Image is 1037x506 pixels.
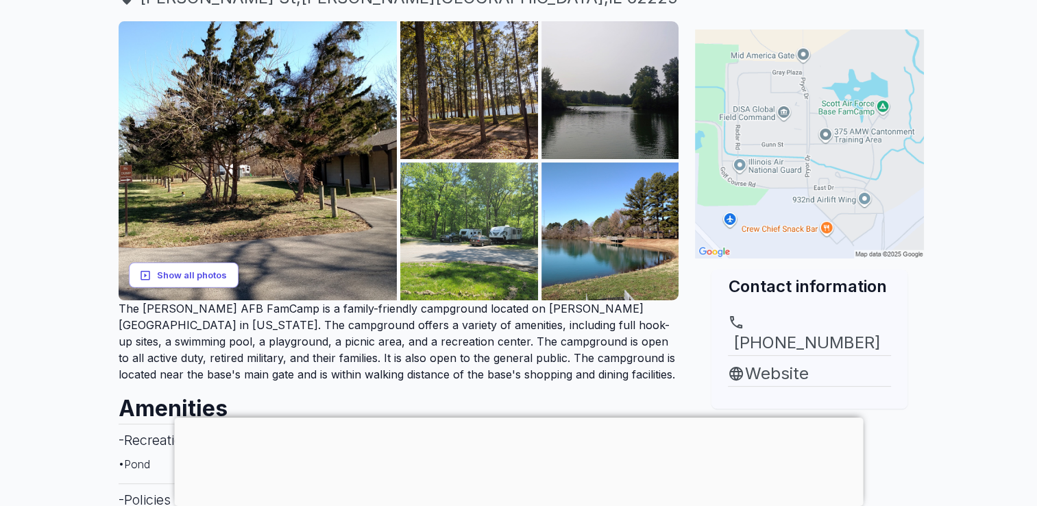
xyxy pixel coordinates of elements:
[541,162,679,300] img: AAcXr8rLIY-ec47JPDECJq6Q5-RDvX_7OnU4TNSypyj3kIjaFkuQTOVNFqEPjzTP2eqaLHyJF4uaAPdsfztiRyVJKq1dhMKm2...
[728,314,891,355] a: [PHONE_NUMBER]
[400,162,538,300] img: AAcXr8rO3e-DfqNSwualOcViNtcvn4Dx_tbMLx5qOoSYZYz0U_uqHLSC6ydDSjHIMQoSLnFU_8XYaXpo_9a8CeIwOE1xhXrDm...
[119,424,679,456] h3: - Recreational Facilities
[695,29,924,258] img: Map for Military Park Scott AFB FamCamp (Scott AFB)
[400,21,538,159] img: AAcXr8rE5IQEszCbnqYVX3vb_Bz2MlDw1ztk5_pU7jZqC0gtQWwReGVSmruE8nngueh44nl0U5LJXYSjBK9YV-xz-4Pvbb716...
[728,275,891,298] h2: Contact information
[541,21,679,159] img: AAcXr8qLmrFpuZv3sqFkcK3W7OBA8uEHWDuWVvHXMEa8Tizl9ruDD4FqMTguL8dnAJf-XC9yQnxLmYAVWK5nFMjWB_eFp9M5Y...
[119,457,150,471] span: • Pond
[728,361,891,386] a: Website
[174,418,863,503] iframe: Advertisement
[119,300,679,383] p: The [PERSON_NAME] AFB FamCamp is a family-friendly campground located on [PERSON_NAME][GEOGRAPHIC...
[119,21,398,300] img: AAcXr8q5aNzaoylAuNSM3m4C3N34SWa5k_SyaliZ9QD6fCAw9_UIl-ZcpwWI_1pWeLKwaoyhWOOl-Z_lEkLpzfO6TnXbLKpJA...
[129,263,239,288] button: Show all photos
[119,383,679,424] h2: Amenities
